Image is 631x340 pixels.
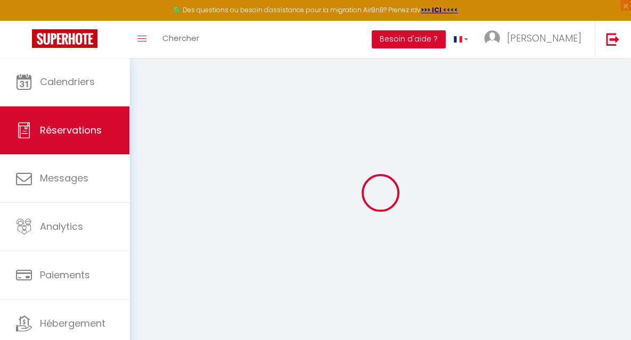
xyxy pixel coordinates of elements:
span: Hébergement [40,317,105,330]
span: Messages [40,171,88,185]
span: Analytics [40,220,83,233]
a: >>> ICI <<<< [421,5,458,14]
a: Chercher [154,21,207,58]
span: Réservations [40,123,102,137]
img: logout [606,32,619,46]
span: Paiements [40,268,90,281]
img: ... [484,30,500,46]
span: [PERSON_NAME] [507,31,581,45]
span: Chercher [162,32,199,44]
span: Calendriers [40,75,95,88]
button: Besoin d'aide ? [372,30,446,48]
img: Super Booking [32,29,97,48]
a: ... [PERSON_NAME] [476,21,595,58]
